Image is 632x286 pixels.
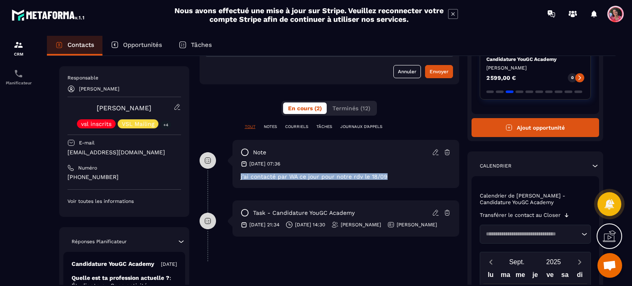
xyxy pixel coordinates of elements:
a: schedulerschedulerPlanificateur [2,63,35,91]
p: CRM [2,52,35,56]
div: ma [498,269,513,284]
p: Numéro [78,165,97,171]
p: TOUT [245,124,256,130]
button: Open months overlay [499,255,535,269]
p: [PERSON_NAME] [79,86,119,92]
div: lu [483,269,498,284]
button: Next month [572,256,587,267]
div: Search for option [480,225,591,244]
img: scheduler [14,69,23,79]
p: [DATE] [161,261,177,267]
div: sa [558,269,572,284]
p: 0 [571,75,574,81]
p: [EMAIL_ADDRESS][DOMAIN_NAME] [67,149,181,156]
p: Réponses Planificateur [72,238,127,245]
p: Candidature YouGC Academy [486,56,585,63]
p: Calendrier de [PERSON_NAME] - Candidature YouGC Academy [480,193,591,206]
p: E-mail [79,140,95,146]
a: Contacts [47,36,102,56]
a: formationformationCRM [2,34,35,63]
div: di [572,269,587,284]
p: Transférer le contact au Closer [480,212,560,219]
p: JOURNAUX D'APPELS [340,124,382,130]
img: logo [12,7,86,22]
button: Ajout opportunité [472,118,599,137]
button: Envoyer [425,65,453,78]
button: Open years overlay [535,255,572,269]
p: [PHONE_NUMBER] [67,173,181,181]
h2: Nous avons effectué une mise à jour sur Stripe. Veuillez reconnecter votre compte Stripe afin de ... [174,6,444,23]
p: vsl inscrits [81,121,112,127]
p: Planificateur [2,81,35,85]
p: task - Candidature YouGC Academy [253,209,355,217]
p: [PERSON_NAME] [397,221,437,228]
p: NOTES [264,124,277,130]
div: je [528,269,543,284]
input: Search for option [483,230,580,238]
p: 2 599,00 € [486,75,516,81]
img: formation [14,40,23,50]
div: me [513,269,528,284]
p: Calendrier [480,163,511,169]
p: [DATE] 21:34 [249,221,279,228]
p: Opportunités [123,41,162,49]
p: j'ai contacté par WA ce jour pour notre rdv le 18/09 [241,173,451,180]
a: Opportunités [102,36,170,56]
span: Terminés (12) [332,105,370,112]
p: Responsable [67,74,181,81]
p: Candidature YouGC Academy [72,260,154,268]
p: COURRIELS [285,124,308,130]
p: Contacts [67,41,94,49]
div: Ouvrir le chat [597,253,622,278]
p: +4 [160,121,171,129]
p: note [253,149,266,156]
p: Voir toutes les informations [67,198,181,205]
p: Tâches [191,41,212,49]
p: [PERSON_NAME] [486,65,585,71]
span: En cours (2) [288,105,322,112]
button: En cours (2) [283,102,327,114]
div: ve [543,269,558,284]
p: [DATE] 07:36 [249,160,280,167]
p: VSL Mailing [122,121,154,127]
p: [DATE] 14:30 [295,221,325,228]
div: Envoyer [430,67,448,76]
button: Terminés (12) [328,102,375,114]
button: Previous month [483,256,499,267]
a: [PERSON_NAME] [97,104,151,112]
a: Tâches [170,36,220,56]
p: [PERSON_NAME] [341,221,381,228]
p: TÂCHES [316,124,332,130]
button: Annuler [393,65,421,78]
